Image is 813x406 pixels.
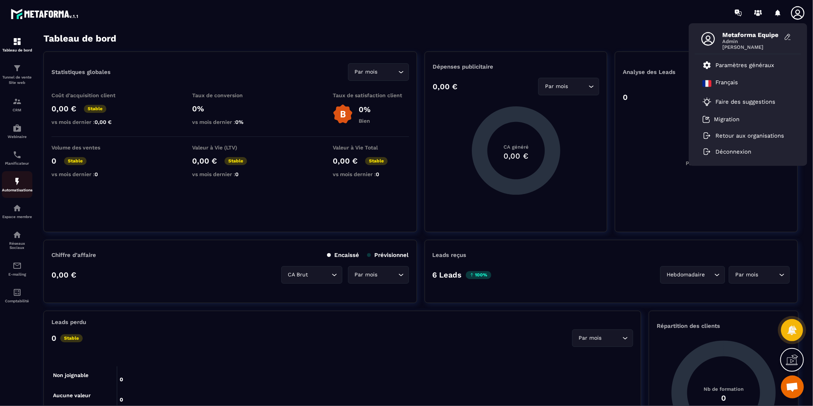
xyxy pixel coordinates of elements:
img: automations [13,124,22,133]
p: Analyse des Leads [623,69,706,75]
p: Migration [714,116,739,123]
p: CRM [2,108,32,112]
img: automations [13,177,22,186]
p: 100% [466,271,491,279]
p: Planificateur [2,161,32,165]
div: Search for option [348,266,409,284]
span: CA Brut [286,271,310,279]
a: formationformationCRM [2,91,32,118]
a: formationformationTableau de bord [2,31,32,58]
p: Valeur à Vie Total [333,144,409,151]
p: vs mois dernier : [192,119,268,125]
input: Search for option [760,271,777,279]
p: Bien [359,118,370,124]
p: vs mois dernier : [51,171,128,177]
p: Paramètres généraux [715,62,774,69]
img: accountant [13,288,22,297]
img: logo [11,7,79,21]
a: Migration [702,116,739,123]
p: Prévisionnel [367,252,409,258]
a: formationformationTunnel de vente Site web [2,58,32,91]
span: 0 [235,171,239,177]
p: 0,00 € [433,82,457,91]
a: emailemailE-mailing [2,255,32,282]
p: Stable [224,157,247,165]
p: Français [715,79,738,88]
p: Valeur à Vie (LTV) [192,144,268,151]
p: 0% [359,105,370,114]
a: Faire des suggestions [702,97,784,106]
p: Stable [64,157,87,165]
img: formation [13,97,22,106]
p: Tunnel de vente Site web [2,75,32,85]
p: vs mois dernier : [192,171,268,177]
p: 0,00 € [51,104,76,113]
p: Réseaux Sociaux [2,241,32,250]
span: Admin [722,39,779,44]
img: automations [13,204,22,213]
p: 0 [623,93,628,102]
div: Open chat [781,376,804,398]
a: automationsautomationsEspace membre [2,198,32,225]
input: Search for option [379,271,396,279]
p: 0% [192,104,268,113]
p: Encaissé [327,252,359,258]
p: Espace membre [2,215,32,219]
p: Leads reçus [433,252,467,258]
span: Par mois [734,271,760,279]
p: Stable [84,105,106,113]
input: Search for option [603,334,621,342]
img: formation [13,64,22,73]
p: 0,00 € [333,156,358,165]
p: Taux de satisfaction client [333,92,409,98]
p: Comptabilité [2,299,32,303]
img: b-badge-o.b3b20ee6.svg [333,104,353,124]
a: schedulerschedulerPlanificateur [2,144,32,171]
span: Par mois [353,68,379,76]
p: Leads perdu [51,319,86,326]
p: 0 [51,334,56,343]
span: 0,00 € [95,119,112,125]
p: Déconnexion [715,148,751,155]
span: 0% [235,119,244,125]
div: Search for option [729,266,790,284]
p: Pas de données [686,160,727,166]
input: Search for option [310,271,330,279]
input: Search for option [569,82,587,91]
span: Hebdomadaire [665,271,707,279]
h3: Tableau de bord [43,33,116,44]
img: formation [13,37,22,46]
p: Statistiques globales [51,69,111,75]
p: 0,00 € [51,270,76,279]
img: scheduler [13,150,22,159]
p: Tableau de bord [2,48,32,52]
p: Webinaire [2,135,32,139]
div: Search for option [660,266,725,284]
p: Stable [60,334,83,342]
p: Automatisations [2,188,32,192]
a: automationsautomationsWebinaire [2,118,32,144]
img: social-network [13,230,22,239]
a: social-networksocial-networkRéseaux Sociaux [2,225,32,255]
p: Dépenses publicitaire [433,63,600,70]
span: Par mois [353,271,379,279]
input: Search for option [707,271,712,279]
tspan: Non joignable [53,372,88,379]
div: Search for option [538,78,599,95]
p: Stable [365,157,388,165]
span: 0 [95,171,98,177]
p: vs mois dernier : [333,171,409,177]
a: accountantaccountantComptabilité [2,282,32,309]
tspan: Aucune valeur [53,392,91,398]
p: Répartition des clients [657,323,791,329]
span: Metaforma Equipe [722,31,779,39]
div: Search for option [348,63,409,81]
p: Volume des ventes [51,144,128,151]
span: Par mois [543,82,569,91]
p: 6 Leads [433,270,462,279]
p: vs mois dernier : [51,119,128,125]
span: 0 [376,171,379,177]
img: email [13,261,22,270]
p: Chiffre d’affaire [51,252,96,258]
p: E-mailing [2,272,32,276]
